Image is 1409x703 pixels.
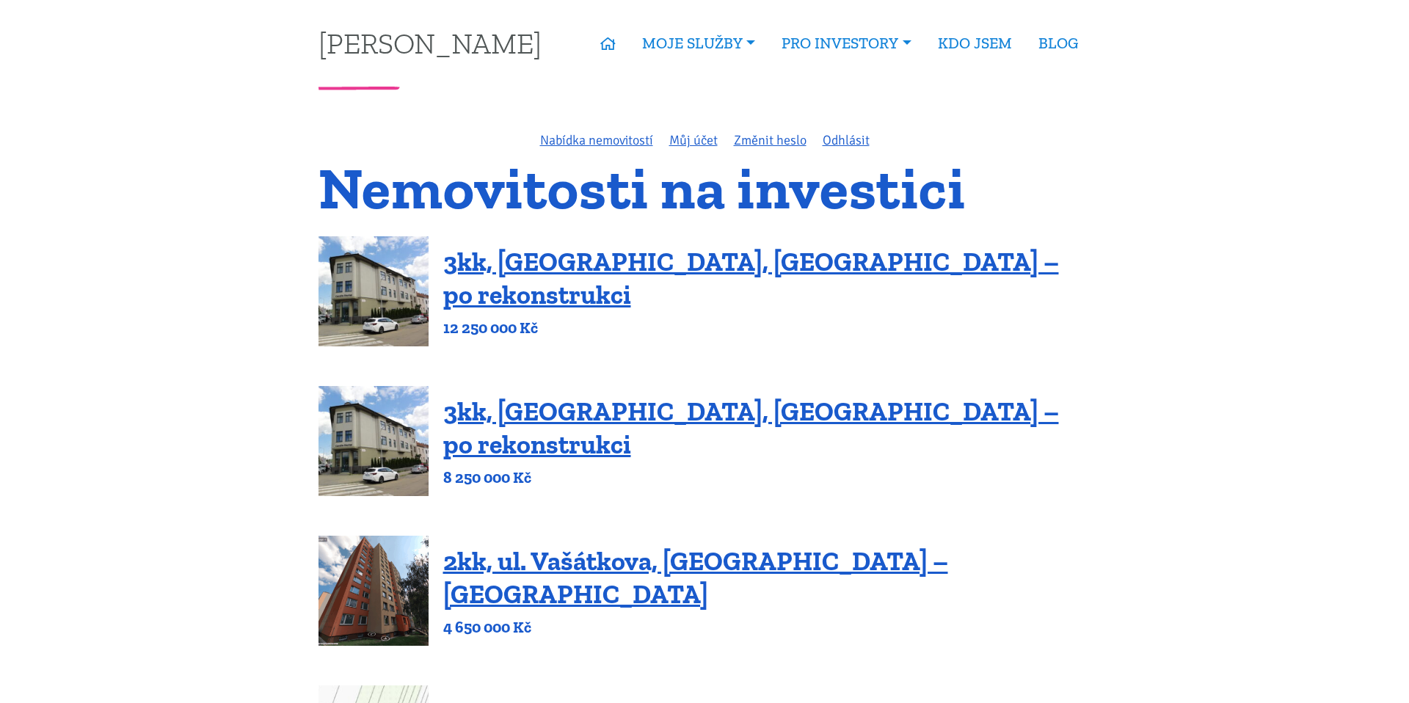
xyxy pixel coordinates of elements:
[318,164,1091,213] h1: Nemovitosti na investici
[443,246,1059,310] a: 3kk, [GEOGRAPHIC_DATA], [GEOGRAPHIC_DATA] – po rekonstrukci
[1025,26,1091,60] a: BLOG
[540,132,653,148] a: Nabídka nemovitostí
[443,467,1091,488] p: 8 250 000 Kč
[768,26,924,60] a: PRO INVESTORY
[823,132,870,148] a: Odhlásit
[443,396,1059,460] a: 3kk, [GEOGRAPHIC_DATA], [GEOGRAPHIC_DATA] – po rekonstrukci
[318,29,542,57] a: [PERSON_NAME]
[629,26,768,60] a: MOJE SLUŽBY
[443,617,1091,638] p: 4 650 000 Kč
[443,318,1091,338] p: 12 250 000 Kč
[669,132,718,148] a: Můj účet
[443,545,948,610] a: 2kk, ul. Vašátkova, [GEOGRAPHIC_DATA] – [GEOGRAPHIC_DATA]
[925,26,1025,60] a: KDO JSEM
[734,132,807,148] a: Změnit heslo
